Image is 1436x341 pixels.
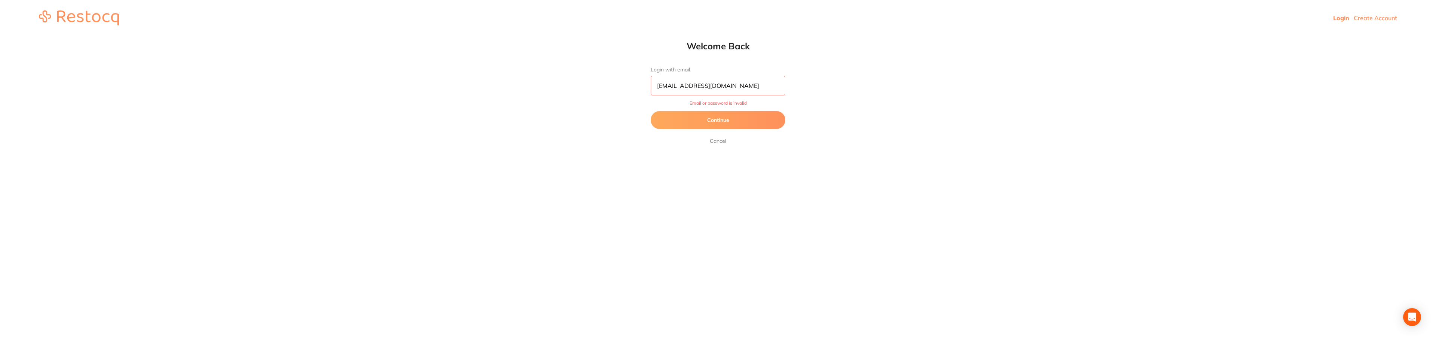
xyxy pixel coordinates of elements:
[1354,14,1397,22] a: Create Account
[651,101,785,106] span: Email or password is invalid
[708,136,728,145] a: Cancel
[39,10,119,25] img: restocq_logo.svg
[1333,14,1349,22] a: Login
[1403,308,1421,326] div: Open Intercom Messenger
[651,67,785,73] label: Login with email
[636,40,800,52] h1: Welcome Back
[651,111,785,129] button: Continue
